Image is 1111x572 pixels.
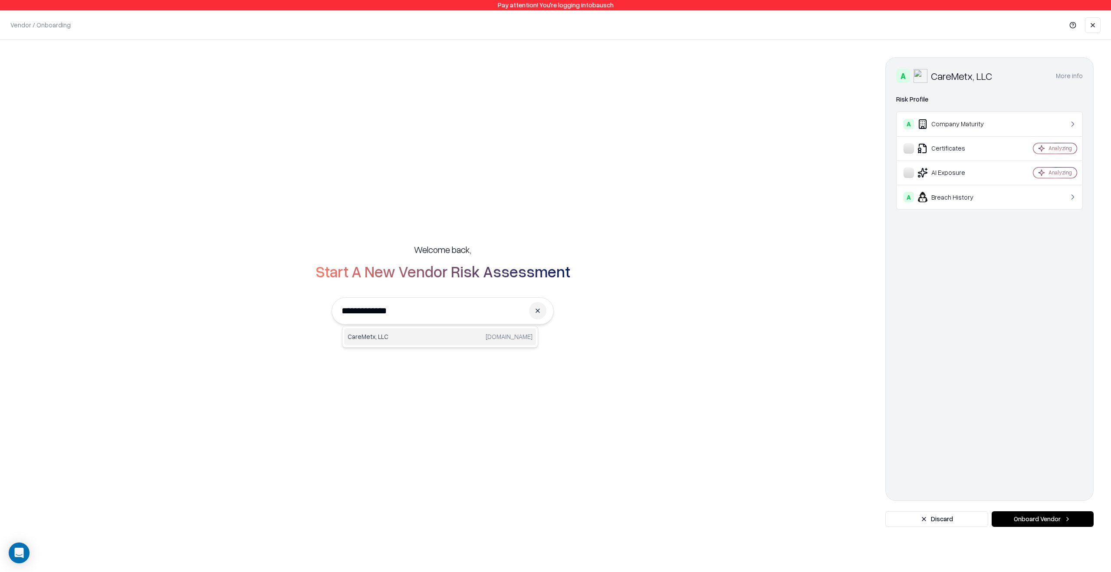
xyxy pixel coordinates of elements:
[486,332,532,341] p: [DOMAIN_NAME]
[1049,145,1072,152] div: Analyzing
[885,511,988,527] button: Discard
[904,119,1007,129] div: Company Maturity
[904,192,1007,202] div: Breach History
[896,94,1083,105] div: Risk Profile
[931,69,992,83] div: CareMetx, LLC
[904,119,914,129] div: A
[342,326,538,348] div: Suggestions
[992,511,1094,527] button: Onboard Vendor
[9,542,30,563] div: Open Intercom Messenger
[316,263,570,280] h2: Start A New Vendor Risk Assessment
[414,243,471,256] h5: Welcome back,
[1049,169,1072,176] div: Analyzing
[904,168,1007,178] div: AI Exposure
[896,69,910,83] div: A
[10,20,71,30] p: Vendor / Onboarding
[904,143,1007,154] div: Certificates
[1056,68,1083,84] button: More info
[904,192,914,202] div: A
[914,69,927,83] img: CareMetx, LLC
[348,332,440,341] p: CareMetx, LLC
